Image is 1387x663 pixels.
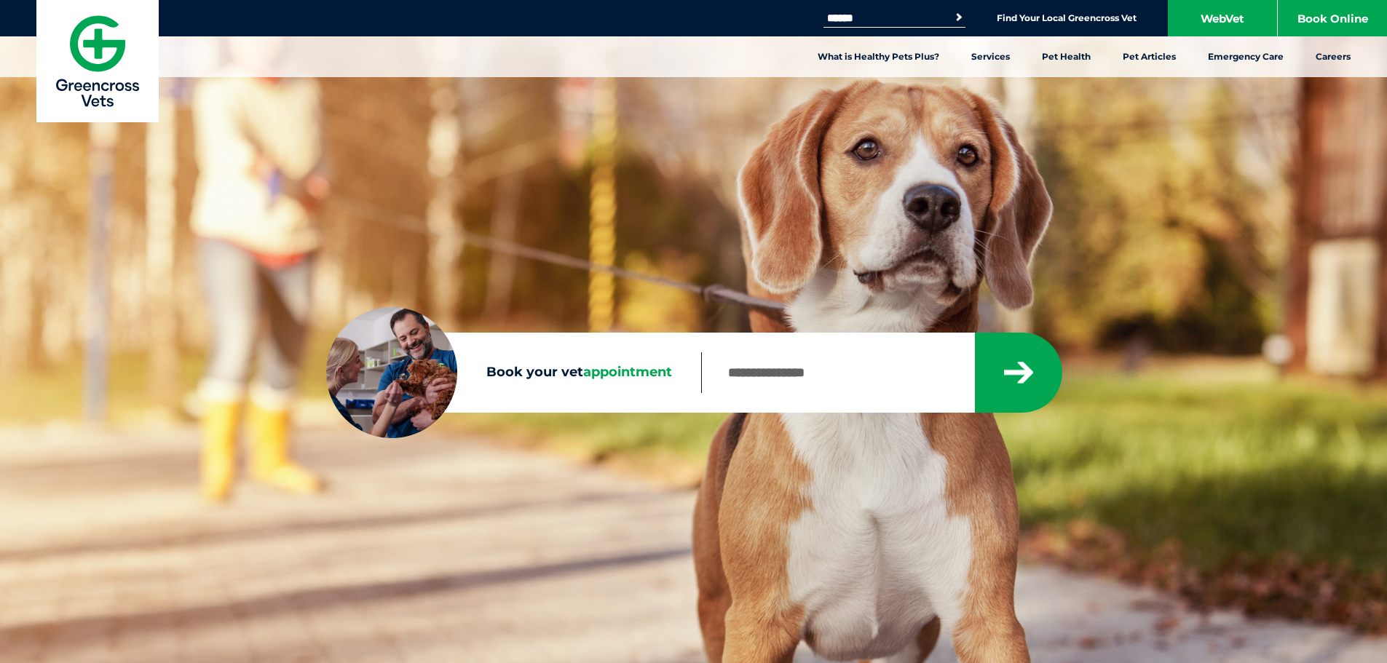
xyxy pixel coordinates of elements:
[952,10,966,25] button: Search
[802,36,955,77] a: What is Healthy Pets Plus?
[583,364,672,380] span: appointment
[1300,36,1367,77] a: Careers
[326,362,701,384] label: Book your vet
[1107,36,1192,77] a: Pet Articles
[997,12,1137,24] a: Find Your Local Greencross Vet
[955,36,1026,77] a: Services
[1026,36,1107,77] a: Pet Health
[1192,36,1300,77] a: Emergency Care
